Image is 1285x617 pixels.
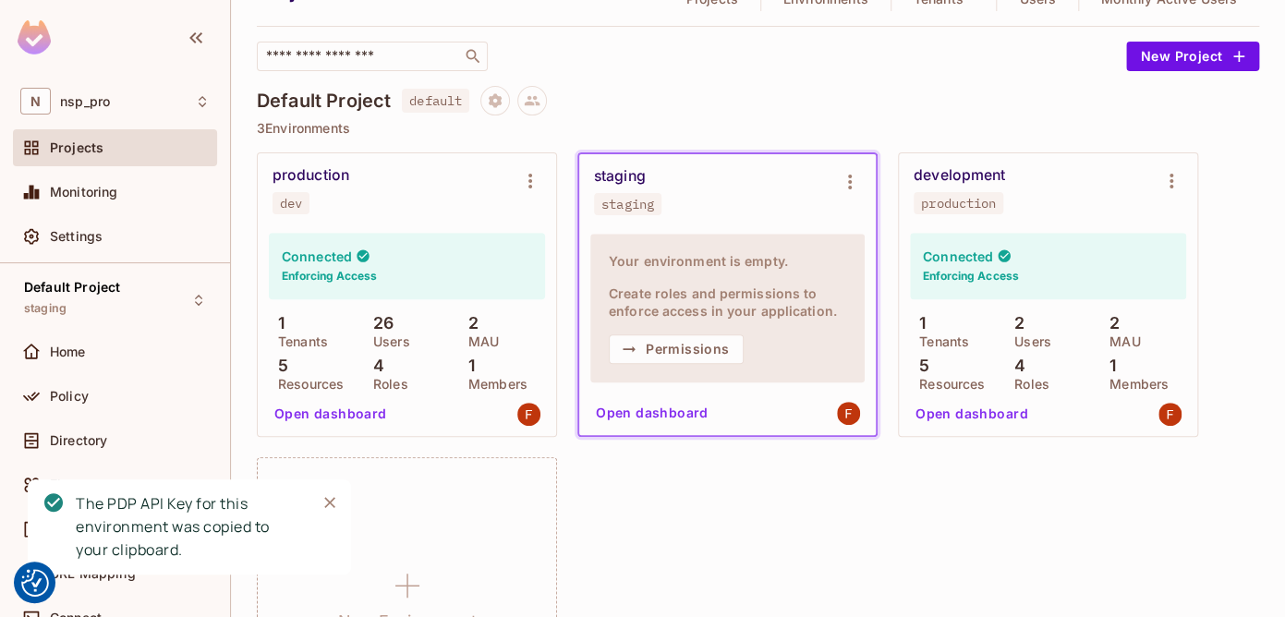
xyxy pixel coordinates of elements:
[50,345,86,359] span: Home
[364,314,394,333] p: 26
[50,185,118,200] span: Monitoring
[910,377,985,392] p: Resources
[459,377,527,392] p: Members
[18,20,51,54] img: SReyMgAAAABJRU5ErkJggg==
[50,389,89,404] span: Policy
[21,569,49,597] button: Consent Preferences
[1005,334,1051,349] p: Users
[269,314,285,333] p: 1
[459,334,499,349] p: MAU
[480,95,510,113] span: Project settings
[609,334,744,364] button: Permissions
[280,196,302,211] div: dev
[910,314,926,333] p: 1
[910,357,929,375] p: 5
[364,357,384,375] p: 4
[50,229,103,244] span: Settings
[837,402,860,425] img: felipe.kharaba@gmail.com
[910,334,969,349] p: Tenants
[923,248,993,265] h4: Connected
[512,163,549,200] button: Environment settings
[517,403,540,426] img: felipe.kharaba@gmail.com
[267,399,394,429] button: Open dashboard
[1100,377,1169,392] p: Members
[459,314,479,333] p: 2
[76,492,301,562] div: The PDP API Key for this environment was copied to your clipboard.
[50,140,103,155] span: Projects
[923,268,1018,284] h6: Enforcing Access
[609,284,846,320] h4: Create roles and permissions to enforce access in your application.
[364,377,408,392] p: Roles
[269,334,328,349] p: Tenants
[459,357,475,375] p: 1
[282,268,377,284] h6: Enforcing Access
[257,121,1259,136] p: 3 Environments
[364,334,410,349] p: Users
[921,196,996,211] div: production
[269,377,344,392] p: Resources
[609,252,846,270] h4: Your environment is empty.
[908,399,1036,429] button: Open dashboard
[914,166,1005,185] div: development
[21,569,49,597] img: Revisit consent button
[24,280,120,295] span: Default Project
[316,489,344,516] button: Close
[831,163,868,200] button: Environment settings
[282,248,352,265] h4: Connected
[257,90,391,112] h4: Default Project
[402,89,469,113] span: default
[1100,314,1120,333] p: 2
[1158,403,1182,426] img: felipe.kharaba@gmail.com
[60,94,110,109] span: Workspace: nsp_pro
[50,433,107,448] span: Directory
[24,301,67,316] span: staging
[588,398,716,428] button: Open dashboard
[1005,377,1049,392] p: Roles
[1005,314,1024,333] p: 2
[594,167,646,186] div: staging
[1005,357,1025,375] p: 4
[601,197,654,212] div: staging
[20,88,51,115] span: N
[1100,357,1116,375] p: 1
[1153,163,1190,200] button: Environment settings
[269,357,288,375] p: 5
[1126,42,1259,71] button: New Project
[1100,334,1140,349] p: MAU
[273,166,349,185] div: production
